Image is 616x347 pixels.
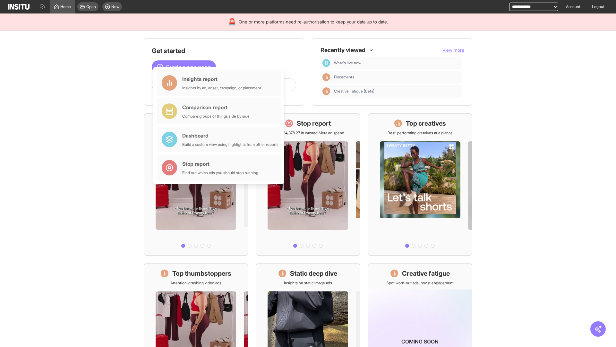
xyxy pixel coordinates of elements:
[239,19,388,25] span: One or more platforms need re-authorisation to keep your data up to date.
[182,114,250,119] div: Compare groups of things side by side
[388,130,453,136] p: Best-performing creatives at a glance
[182,132,278,139] div: Dashboard
[86,4,96,9] span: Open
[368,113,472,256] a: Top creativesBest-performing creatives at a glance
[111,4,119,9] span: New
[442,47,464,53] button: View more
[60,4,71,9] span: Home
[322,73,330,81] div: Insights
[152,46,296,55] h1: Get started
[166,63,211,71] span: Create a new report
[271,130,344,136] p: Save £24,378.27 in wasted Meta ad spend
[172,269,231,278] h1: Top thumbstoppers
[182,160,258,168] div: Stop report
[334,60,459,66] span: What's live now
[170,280,221,286] p: Attention-grabbing video ads
[334,60,361,66] span: What's live now
[182,170,258,175] div: Find out which ads you should stop running
[256,113,360,256] a: Stop reportSave £24,378.27 in wasted Meta ad spend
[8,4,30,10] img: Logo
[182,85,261,91] div: Insights by ad, adset, campaign, or placement
[284,280,332,286] p: Insights on static image ads
[152,60,216,73] button: Create a new report
[334,75,459,80] span: Placements
[334,75,354,80] span: Placements
[182,142,278,147] div: Build a custom view using highlights from other reports
[228,17,236,26] div: 🚨
[290,269,337,278] h1: Static deep dive
[182,75,261,83] div: Insights report
[322,87,330,95] div: Insights
[297,119,331,128] h1: Stop report
[334,89,374,94] span: Creative Fatigue [Beta]
[322,59,330,67] div: Dashboard
[406,119,446,128] h1: Top creatives
[182,103,250,111] div: Comparison report
[334,89,459,94] span: Creative Fatigue [Beta]
[144,113,248,256] a: What's live nowSee all active ads instantly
